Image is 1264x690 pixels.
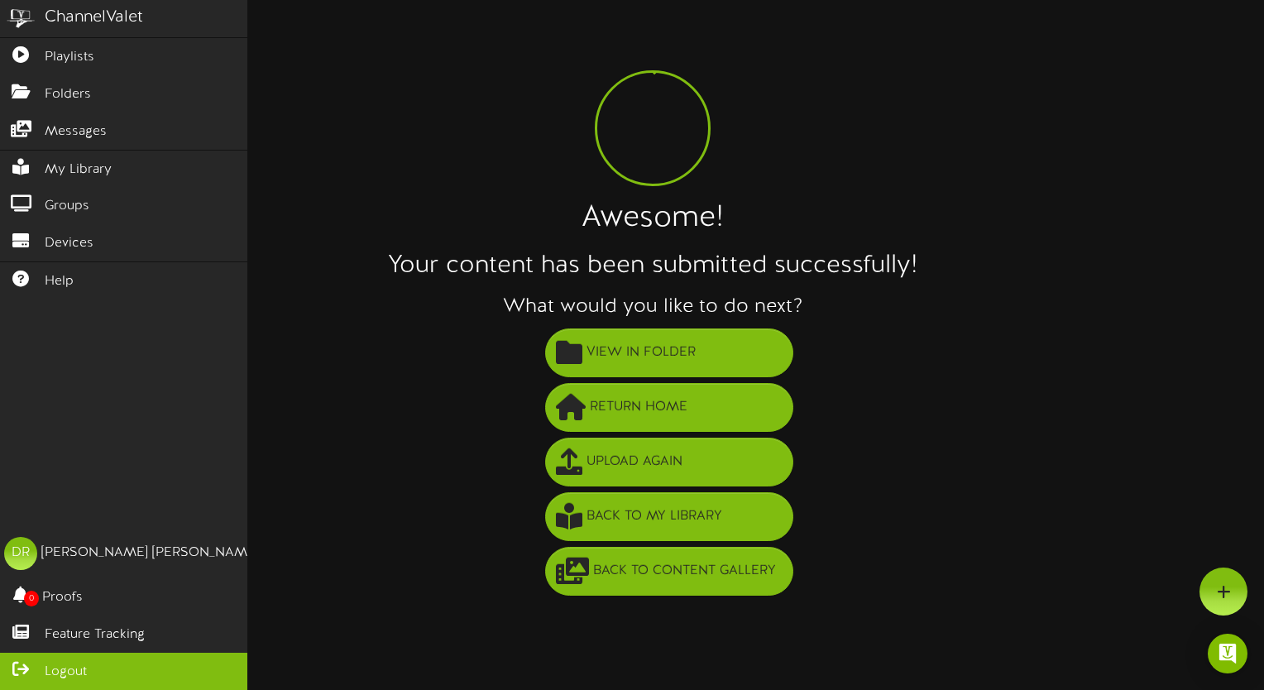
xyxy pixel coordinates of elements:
div: DR [4,537,37,570]
span: My Library [45,161,112,180]
button: View in Folder [545,328,793,377]
span: Upload Again [582,448,687,476]
span: Groups [45,197,89,216]
span: Playlists [45,48,94,67]
button: Back to Content Gallery [545,547,793,596]
div: [PERSON_NAME] [PERSON_NAME] [41,544,259,563]
span: 0 [24,591,39,606]
span: Back to Content Gallery [589,558,780,585]
div: ChannelValet [45,6,143,30]
h3: What would you like to do next? [41,296,1264,318]
span: Return Home [586,394,692,421]
span: Folders [45,85,91,104]
span: Logout [45,663,87,682]
span: Proofs [42,588,83,607]
button: Back to My Library [545,492,793,541]
h2: Your content has been submitted successfully! [41,252,1264,280]
button: Return Home [545,383,793,432]
h1: Awesome! [41,203,1264,236]
button: Upload Again [545,438,793,486]
span: Back to My Library [582,503,726,530]
span: Devices [45,234,93,253]
span: Help [45,272,74,291]
span: Messages [45,122,107,141]
div: Open Intercom Messenger [1208,634,1247,673]
span: View in Folder [582,339,700,367]
span: Feature Tracking [45,625,145,644]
